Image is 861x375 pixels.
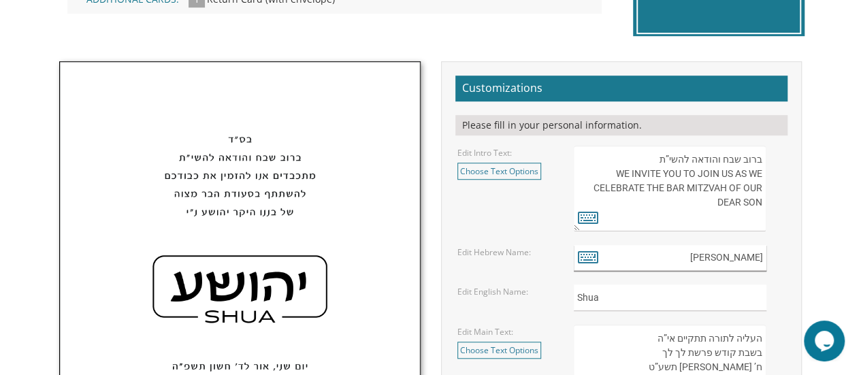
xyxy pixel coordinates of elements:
label: Edit Intro Text: [457,147,512,159]
div: Please fill in your personal information. [455,115,787,135]
label: Edit English Name: [457,286,528,297]
iframe: chat widget [804,321,847,361]
a: Choose Text Options [457,163,541,180]
label: Edit Main Text: [457,326,513,338]
h2: Customizations [455,76,787,101]
a: Choose Text Options [457,342,541,359]
label: Edit Hebrew Name: [457,246,531,258]
textarea: בעזרת השם יתברך We would be honored to have you join us at the Seudas Bar Mitzvah of our dear son [574,146,766,231]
